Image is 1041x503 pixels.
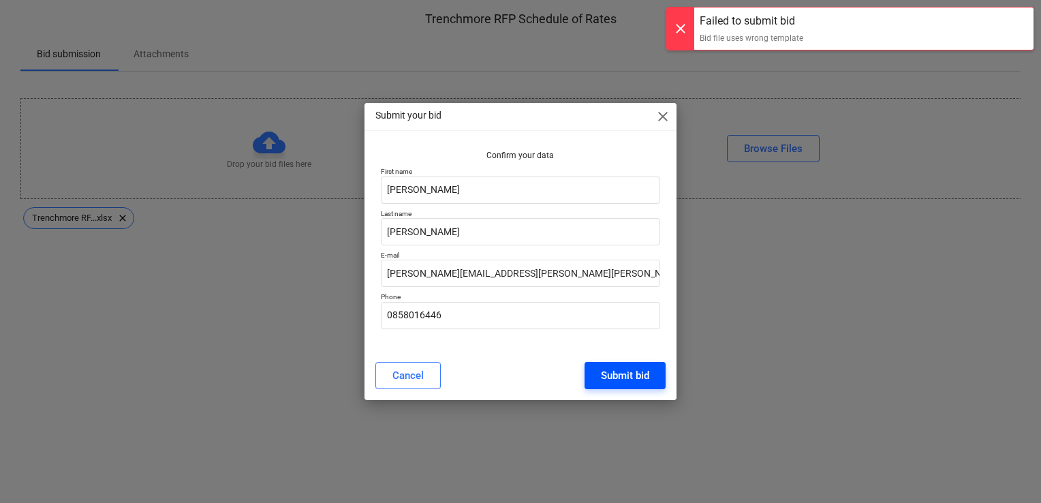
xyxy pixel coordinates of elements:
[700,13,803,29] div: Failed to submit bid
[381,150,660,162] p: Confirm your data
[392,367,424,384] div: Cancel
[381,209,660,218] p: Last name
[381,292,660,301] p: Phone
[381,167,660,176] p: First name
[381,251,660,260] p: E-mail
[655,108,671,125] span: close
[700,32,803,44] div: Bid file uses wrong template
[585,362,666,389] button: Submit bid
[601,367,649,384] div: Submit bid
[375,108,441,123] p: Submit your bid
[375,362,441,389] button: Cancel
